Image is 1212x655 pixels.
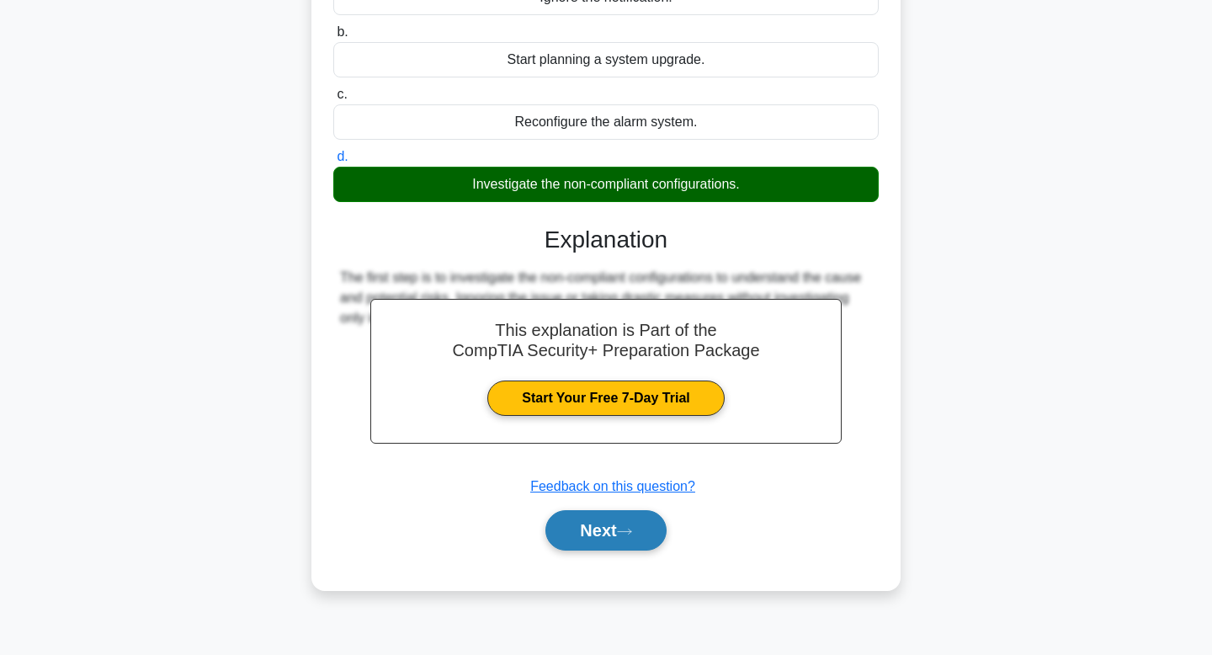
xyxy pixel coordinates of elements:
[337,24,348,39] span: b.
[343,226,869,254] h3: Explanation
[333,167,879,202] div: Investigate the non-compliant configurations.
[487,381,724,416] a: Start Your Free 7-Day Trial
[530,479,695,493] a: Feedback on this question?
[337,87,347,101] span: c.
[337,149,348,163] span: d.
[545,510,666,551] button: Next
[333,42,879,77] div: Start planning a system upgrade.
[340,268,872,328] div: The first step is to investigate the non-compliant configurations to understand the cause and pot...
[333,104,879,140] div: Reconfigure the alarm system.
